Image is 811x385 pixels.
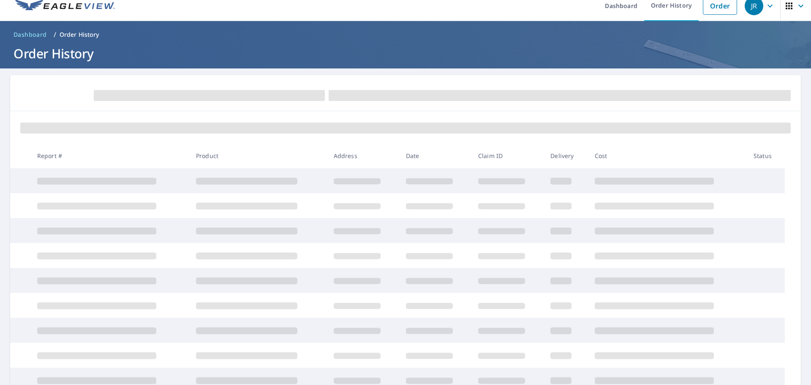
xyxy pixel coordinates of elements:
th: Delivery [544,143,588,168]
th: Address [327,143,399,168]
a: Dashboard [10,28,50,41]
h1: Order History [10,45,801,62]
th: Claim ID [471,143,544,168]
span: Dashboard [14,30,47,39]
th: Date [399,143,471,168]
th: Report # [30,143,189,168]
nav: breadcrumb [10,28,801,41]
p: Order History [60,30,99,39]
li: / [54,30,56,40]
th: Product [189,143,327,168]
th: Status [747,143,785,168]
th: Cost [588,143,747,168]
